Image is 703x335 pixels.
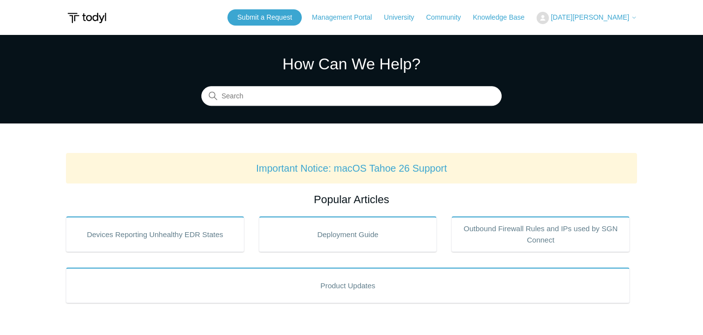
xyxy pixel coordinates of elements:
h1: How Can We Help? [201,52,502,76]
a: University [384,12,424,23]
img: Todyl Support Center Help Center home page [66,9,108,27]
a: Product Updates [66,268,630,303]
a: Community [426,12,471,23]
a: Knowledge Base [473,12,534,23]
button: [DATE][PERSON_NAME] [537,12,637,24]
a: Management Portal [312,12,382,23]
a: Deployment Guide [259,216,437,252]
a: Important Notice: macOS Tahoe 26 Support [256,163,447,174]
a: Outbound Firewall Rules and IPs used by SGN Connect [451,216,630,252]
input: Search [201,87,502,106]
span: [DATE][PERSON_NAME] [551,13,629,21]
h2: Popular Articles [66,191,637,208]
a: Devices Reporting Unhealthy EDR States [66,216,244,252]
a: Submit a Request [227,9,302,26]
